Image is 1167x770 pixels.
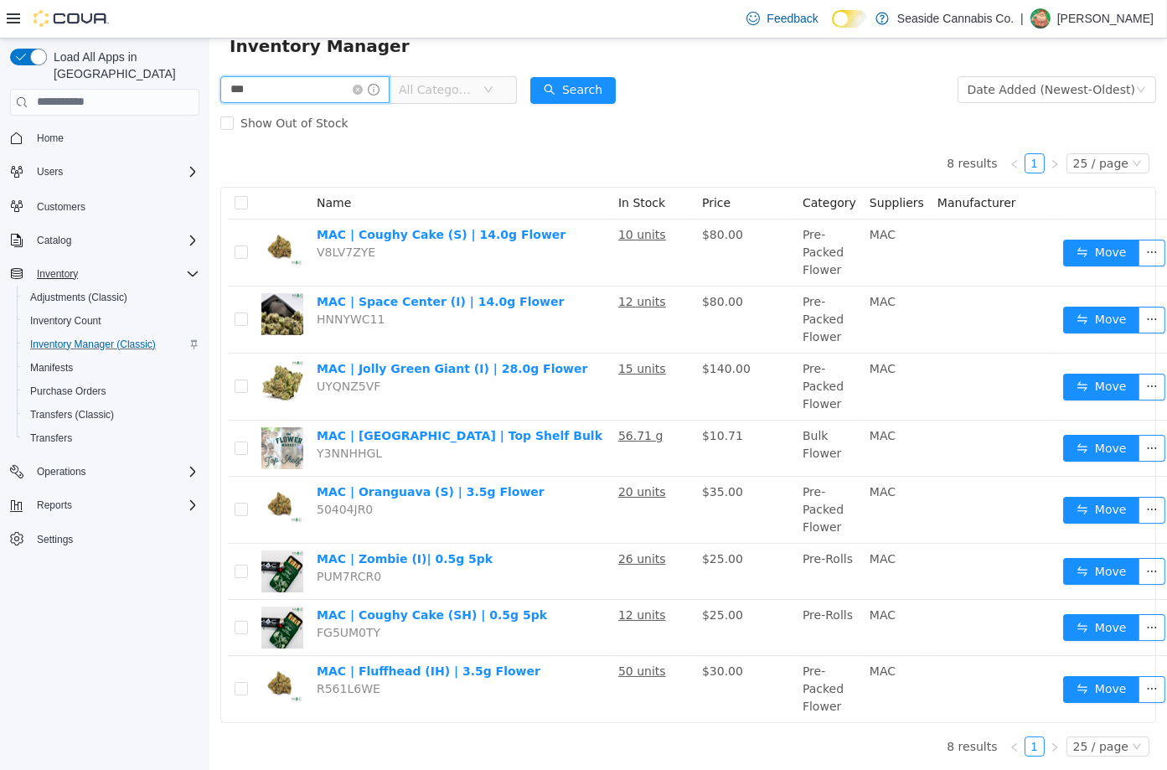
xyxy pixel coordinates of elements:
[37,267,78,281] span: Inventory
[864,116,919,134] div: 25 / page
[493,514,534,527] span: $25.00
[30,462,199,482] span: Operations
[586,248,653,315] td: Pre-Packed Flower
[758,39,926,64] div: Date Added (Newest-Oldest)
[107,531,172,545] span: PUM7RCR0
[864,699,919,717] div: 25 / page
[660,447,686,460] span: MAC
[586,382,653,438] td: Bulk Flower
[30,197,92,217] a: Customers
[929,335,956,362] button: icon: ellipsis
[23,287,134,307] a: Adjustments (Classic)
[47,49,199,82] span: Load All Apps in [GEOGRAPHIC_DATA]
[23,334,199,354] span: Inventory Manager (Classic)
[107,189,356,203] a: MAC | Coughy Cake (S) | 14.0g Flower
[30,338,156,351] span: Inventory Manager (Classic)
[30,127,199,148] span: Home
[37,533,73,546] span: Settings
[30,495,79,515] button: Reports
[321,39,406,65] button: icon: searchSearch
[17,309,206,333] button: Inventory Count
[30,314,101,328] span: Inventory Count
[3,460,206,483] button: Operations
[409,158,456,171] span: In Stock
[37,465,86,478] span: Operations
[854,458,931,485] button: icon: swapMove
[816,116,834,134] a: 1
[37,200,85,214] span: Customers
[3,527,206,551] button: Settings
[107,323,378,337] a: MAC | Jolly Green Giant (I) | 28.0g Flower
[34,10,109,27] img: Cova
[593,158,647,171] span: Category
[409,256,457,270] u: 12 units
[922,703,932,715] i: icon: down
[30,361,73,375] span: Manifests
[107,341,171,354] span: UYQNZ5VF
[816,699,834,717] a: 1
[835,115,855,135] li: Next Page
[3,194,206,218] button: Customers
[660,390,686,404] span: MAC
[30,291,127,304] span: Adjustments (Classic)
[840,121,850,131] i: icon: right
[1030,8,1051,28] div: Brandon Lopes
[30,385,106,398] span: Purchase Orders
[23,428,199,448] span: Transfers
[23,311,199,331] span: Inventory Count
[929,396,956,423] button: icon: ellipsis
[17,356,206,380] button: Manifests
[728,158,807,171] span: Manufacturer
[586,561,653,618] td: Pre-Rolls
[922,120,932,132] i: icon: down
[854,519,931,546] button: icon: swapMove
[929,576,956,602] button: icon: ellipsis
[107,570,338,583] a: MAC | Coughy Cake (SH) | 0.5g 5pk
[107,158,142,171] span: Name
[800,704,810,714] i: icon: left
[493,447,534,460] span: $35.00
[3,262,206,286] button: Inventory
[660,514,686,527] span: MAC
[660,189,686,203] span: MAC
[30,230,78,251] button: Catalog
[30,162,70,182] button: Users
[23,311,108,331] a: Inventory Count
[854,335,931,362] button: icon: swapMove
[52,188,94,230] img: MAC | Coughy Cake (S) | 14.0g Flower hero shot
[107,274,175,287] span: HNNYWC11
[929,519,956,546] button: icon: ellipsis
[737,698,787,718] li: 8 results
[767,10,818,27] span: Feedback
[409,626,457,639] u: 50 units
[52,255,94,297] img: MAC | Space Center (I) | 14.0g Flower hero shot
[660,570,686,583] span: MAC
[740,2,824,35] a: Feedback
[17,426,206,450] button: Transfers
[30,128,70,148] a: Home
[586,618,653,684] td: Pre-Packed Flower
[30,195,199,216] span: Customers
[409,189,457,203] u: 10 units
[158,45,170,57] i: icon: info-circle
[107,447,335,460] a: MAC | Oranguava (S) | 3.5g Flower
[30,408,114,421] span: Transfers (Classic)
[30,530,80,550] a: Settings
[409,323,457,337] u: 15 units
[409,447,457,460] u: 20 units
[107,626,331,639] a: MAC | Fluffhead (IH) | 3.5g Flower
[23,358,199,378] span: Manifests
[929,201,956,228] button: icon: ellipsis
[586,438,653,505] td: Pre-Packed Flower
[660,158,715,171] span: Suppliers
[23,381,113,401] a: Purchase Orders
[107,207,166,220] span: V8LV7ZYE
[107,587,171,601] span: FG5UM0TY
[795,115,815,135] li: Previous Page
[586,181,653,248] td: Pre-Packed Flower
[52,568,94,610] img: MAC | Coughy Cake (SH) | 0.5g 5pk hero shot
[23,405,121,425] a: Transfers (Classic)
[493,256,534,270] span: $80.00
[23,428,79,448] a: Transfers
[37,499,72,512] span: Reports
